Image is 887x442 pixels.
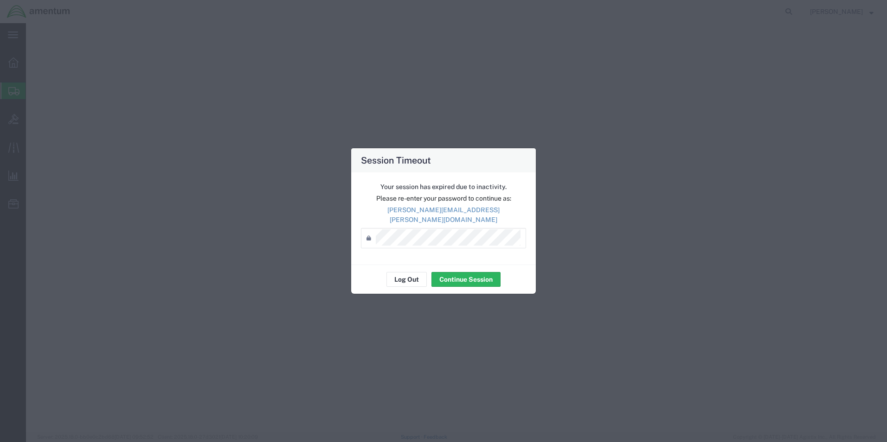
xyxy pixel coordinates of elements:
p: Your session has expired due to inactivity. [361,182,526,192]
h4: Session Timeout [361,153,431,167]
button: Continue Session [431,272,501,287]
p: Please re-enter your password to continue as: [361,194,526,203]
button: Log Out [386,272,427,287]
p: [PERSON_NAME][EMAIL_ADDRESS][PERSON_NAME][DOMAIN_NAME] [361,205,526,225]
